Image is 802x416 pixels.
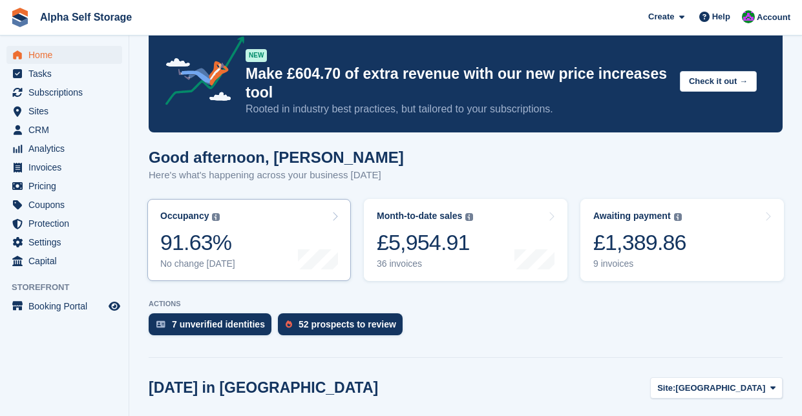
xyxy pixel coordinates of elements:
span: Settings [28,233,106,251]
div: No change [DATE] [160,258,235,269]
a: menu [6,102,122,120]
span: Invoices [28,158,106,176]
a: menu [6,196,122,214]
div: Month-to-date sales [377,211,462,222]
img: price-adjustments-announcement-icon-8257ccfd72463d97f412b2fc003d46551f7dbcb40ab6d574587a9cd5c0d94... [154,36,245,110]
div: 52 prospects to review [299,319,396,329]
p: Rooted in industry best practices, but tailored to your subscriptions. [246,102,670,116]
a: menu [6,140,122,158]
h2: [DATE] in [GEOGRAPHIC_DATA] [149,379,378,397]
span: Account [757,11,790,24]
a: Awaiting payment £1,389.86 9 invoices [580,199,784,281]
div: £5,954.91 [377,229,473,256]
img: verify_identity-adf6edd0f0f0b5bbfe63781bf79b02c33cf7c696d77639b501bdc392416b5a36.svg [156,320,165,328]
a: 52 prospects to review [278,313,409,342]
span: Booking Portal [28,297,106,315]
span: Storefront [12,281,129,294]
span: Site: [657,382,675,395]
span: Home [28,46,106,64]
span: Sites [28,102,106,120]
span: [GEOGRAPHIC_DATA] [675,382,765,395]
p: ACTIONS [149,300,783,308]
span: Protection [28,214,106,233]
img: icon-info-grey-7440780725fd019a000dd9b08b2336e03edf1995a4989e88bcd33f0948082b44.svg [465,213,473,221]
a: menu [6,121,122,139]
a: menu [6,83,122,101]
img: prospect-51fa495bee0391a8d652442698ab0144808aea92771e9ea1ae160a38d050c398.svg [286,320,292,328]
a: Preview store [107,298,122,314]
span: Coupons [28,196,106,214]
button: Site: [GEOGRAPHIC_DATA] [650,377,783,399]
img: icon-info-grey-7440780725fd019a000dd9b08b2336e03edf1995a4989e88bcd33f0948082b44.svg [674,213,682,221]
span: Pricing [28,177,106,195]
a: Occupancy 91.63% No change [DATE] [147,199,351,281]
h1: Good afternoon, [PERSON_NAME] [149,149,404,166]
a: menu [6,158,122,176]
span: Subscriptions [28,83,106,101]
div: NEW [246,49,267,62]
div: 9 invoices [593,258,686,269]
a: Month-to-date sales £5,954.91 36 invoices [364,199,567,281]
span: Help [712,10,730,23]
div: £1,389.86 [593,229,686,256]
div: 7 unverified identities [172,319,265,329]
img: James Bambury [742,10,755,23]
div: 36 invoices [377,258,473,269]
span: Tasks [28,65,106,83]
div: Occupancy [160,211,209,222]
span: Capital [28,252,106,270]
a: Alpha Self Storage [35,6,137,28]
span: CRM [28,121,106,139]
a: 7 unverified identities [149,313,278,342]
span: Create [648,10,674,23]
a: menu [6,65,122,83]
a: menu [6,214,122,233]
a: menu [6,233,122,251]
p: Make £604.70 of extra revenue with our new price increases tool [246,65,670,102]
button: Check it out → [680,71,757,92]
p: Here's what's happening across your business [DATE] [149,168,404,183]
a: menu [6,252,122,270]
img: stora-icon-8386f47178a22dfd0bd8f6a31ec36ba5ce8667c1dd55bd0f319d3a0aa187defe.svg [10,8,30,27]
a: menu [6,177,122,195]
a: menu [6,297,122,315]
span: Analytics [28,140,106,158]
a: menu [6,46,122,64]
div: Awaiting payment [593,211,671,222]
div: 91.63% [160,229,235,256]
img: icon-info-grey-7440780725fd019a000dd9b08b2336e03edf1995a4989e88bcd33f0948082b44.svg [212,213,220,221]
